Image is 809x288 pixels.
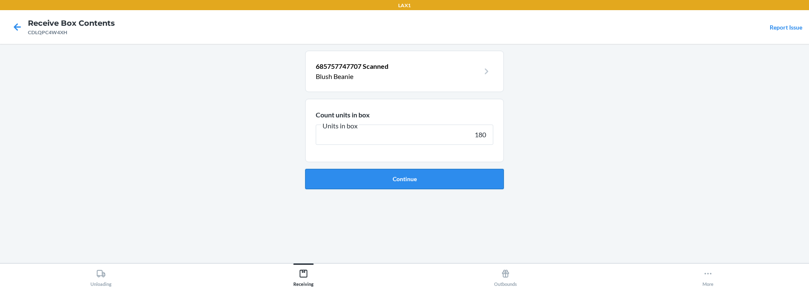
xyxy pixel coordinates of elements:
[316,111,370,119] span: Count units in box
[28,18,115,29] h4: Receive Box Contents
[316,125,493,145] input: Units in box
[398,2,411,9] p: LAX1
[316,62,388,70] span: 685757747707 Scanned
[404,264,607,287] button: Outbounds
[28,29,115,36] div: CDLQPC4W4XH
[494,266,517,287] div: Outbounds
[90,266,112,287] div: Unloading
[702,266,713,287] div: More
[305,169,504,189] button: Continue
[202,264,405,287] button: Receiving
[321,122,359,130] span: Units in box
[316,71,480,82] p: Blush Beanie
[770,24,802,31] a: Report Issue
[293,266,314,287] div: Receiving
[316,61,493,82] a: 685757747707 ScannedBlush Beanie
